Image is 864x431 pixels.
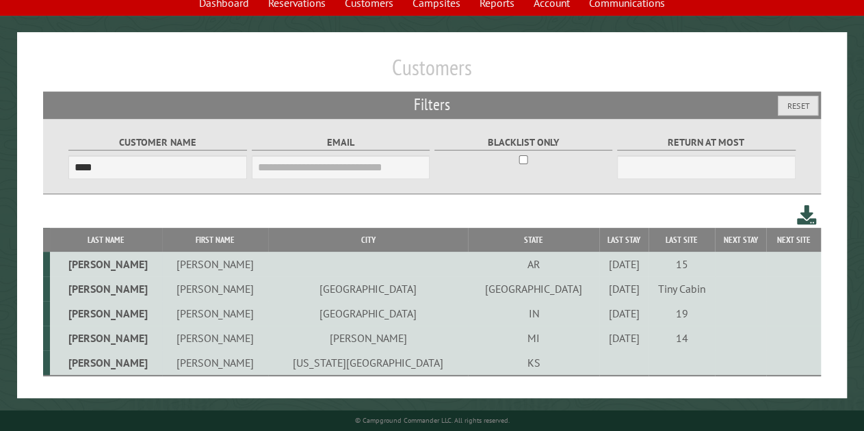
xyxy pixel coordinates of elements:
td: [PERSON_NAME] [50,301,162,326]
small: © Campground Commander LLC. All rights reserved. [355,416,510,425]
label: Customer Name [68,135,247,151]
td: [PERSON_NAME] [50,326,162,350]
td: [US_STATE][GEOGRAPHIC_DATA] [268,350,469,376]
button: Reset [778,96,818,116]
div: [DATE] [601,282,646,296]
div: [DATE] [601,257,646,271]
td: [PERSON_NAME] [162,301,267,326]
td: KS [468,350,599,376]
td: [PERSON_NAME] [162,276,267,301]
td: [PERSON_NAME] [50,276,162,301]
td: [PERSON_NAME] [268,326,469,350]
a: Download this customer list (.csv) [797,203,817,228]
td: [PERSON_NAME] [162,350,267,376]
td: MI [468,326,599,350]
th: State [468,228,599,252]
div: [DATE] [601,331,646,345]
td: AR [468,252,599,276]
label: Blacklist only [434,135,613,151]
th: Last Name [50,228,162,252]
td: 15 [649,252,715,276]
th: Last Stay [599,228,649,252]
td: [PERSON_NAME] [162,326,267,350]
td: [GEOGRAPHIC_DATA] [268,276,469,301]
td: 19 [649,301,715,326]
td: [GEOGRAPHIC_DATA] [268,301,469,326]
th: City [268,228,469,252]
td: 14 [649,326,715,350]
th: Last Site [649,228,715,252]
label: Email [252,135,430,151]
div: [DATE] [601,306,646,320]
td: IN [468,301,599,326]
th: Next Site [766,228,821,252]
label: Return at most [617,135,796,151]
td: [PERSON_NAME] [50,350,162,376]
td: Tiny Cabin [649,276,715,301]
th: First Name [162,228,267,252]
td: [GEOGRAPHIC_DATA] [468,276,599,301]
th: Next Stay [715,228,766,252]
h2: Filters [43,92,821,118]
td: [PERSON_NAME] [162,252,267,276]
h1: Customers [43,54,821,92]
td: [PERSON_NAME] [50,252,162,276]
